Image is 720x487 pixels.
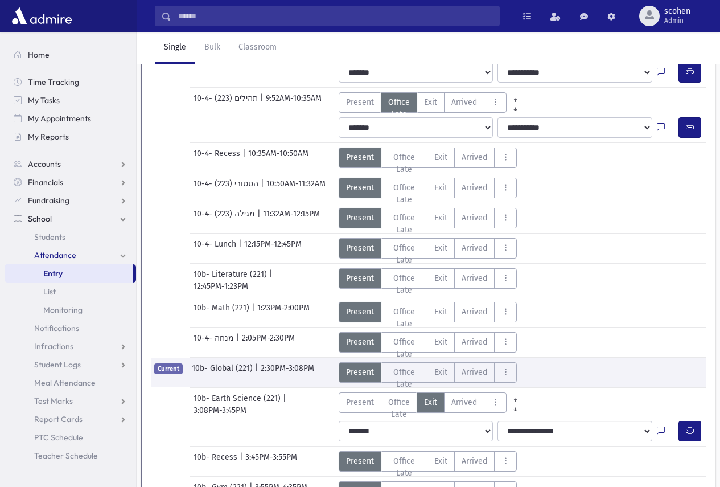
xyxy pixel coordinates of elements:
a: All Prior [507,392,524,402]
span: Present [346,152,374,163]
span: Arrived [462,336,487,348]
a: Test Marks [5,392,136,410]
img: AdmirePro [9,5,75,27]
a: Notifications [5,319,136,337]
span: Office Late [388,242,421,266]
span: PTC Schedule [34,432,83,443]
span: Arrived [462,366,487,378]
a: Bulk [195,32,229,64]
span: Report Cards [34,414,83,424]
span: 2:05PM-2:30PM [242,332,295,353]
span: | [240,451,245,472]
span: 10-4- מגילה (223) [194,208,257,228]
span: Fundraising [28,195,69,206]
span: | [242,148,248,168]
span: 10-4- Recess [194,148,242,168]
span: scohen [664,7,690,16]
a: Single [155,32,195,64]
a: Attendance [5,246,136,264]
span: School [28,214,52,224]
span: 10b- Math (221) [194,302,252,322]
span: Office Late [388,396,410,420]
span: | [252,302,257,322]
span: Exit [424,396,437,408]
a: Classroom [229,32,286,64]
span: 10:50AM-11:32AM [266,178,326,198]
span: | [283,392,289,404]
a: Meal Attendance [5,374,136,392]
span: Office Late [388,336,421,360]
span: Present [346,272,374,284]
span: Exit [434,242,447,254]
span: Arrived [462,242,487,254]
span: Teacher Schedule [34,451,98,461]
span: Exit [434,336,447,348]
div: AttTypes [339,302,517,322]
span: Exit [434,366,447,378]
span: Arrived [462,272,487,284]
span: 10b- Global (221) [192,362,255,383]
span: 2:30PM-3:08PM [261,362,314,383]
a: PTC Schedule [5,428,136,447]
div: AttTypes [339,148,517,168]
div: AttTypes [339,208,517,228]
span: 10-4- מנחה [194,332,236,353]
a: Accounts [5,155,136,173]
span: Infractions [34,341,73,351]
span: Office Late [388,152,421,175]
a: Infractions [5,337,136,355]
a: Monitoring [5,301,136,319]
span: Financials [28,177,63,187]
span: Admin [664,16,690,25]
span: | [269,268,275,280]
span: My Reports [28,132,69,142]
span: Present [346,366,374,378]
span: Arrived [451,96,477,108]
span: 10b- Earth Science (221) [194,392,283,404]
span: Attendance [34,250,76,260]
a: Teacher Schedule [5,447,136,465]
span: Present [346,306,374,318]
span: Exit [434,182,447,194]
div: AttTypes [339,392,524,413]
span: Exit [434,212,447,224]
span: List [43,287,56,297]
span: Office Late [388,455,421,479]
span: 11:32AM-12:15PM [263,208,320,228]
span: Entry [43,268,63,279]
span: 10-4- הסטורי (223) [194,178,261,198]
span: Notifications [34,323,79,333]
span: | [236,332,242,353]
span: | [261,178,266,198]
span: Current [154,363,183,374]
a: Time Tracking [5,73,136,91]
a: Home [5,46,136,64]
span: Exit [434,272,447,284]
span: Exit [434,455,447,467]
span: Arrived [451,396,477,408]
span: 10b- Literature (221) [194,268,269,280]
span: Office Late [388,366,421,390]
input: Search [171,6,499,26]
span: Present [346,396,374,408]
span: 12:45PM-1:23PM [194,280,248,292]
span: Office Late [388,272,421,296]
span: Test Marks [34,396,73,406]
span: My Appointments [28,113,91,124]
span: Office Late [388,306,421,330]
span: Exit [424,96,437,108]
span: My Tasks [28,95,60,105]
span: 10b- Recess [194,451,240,472]
span: | [255,362,261,383]
a: My Appointments [5,109,136,128]
span: Exit [434,152,447,163]
div: AttTypes [339,178,517,198]
span: Home [28,50,50,60]
a: Fundraising [5,191,136,210]
a: My Tasks [5,91,136,109]
div: AttTypes [339,238,517,259]
span: Monitoring [43,305,83,315]
span: 9:52AM-10:35AM [266,92,322,113]
span: | [238,238,244,259]
span: Time Tracking [28,77,79,87]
